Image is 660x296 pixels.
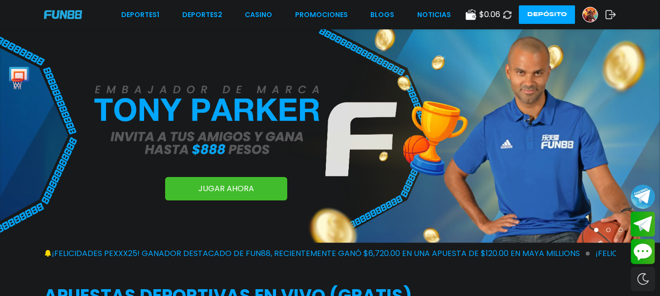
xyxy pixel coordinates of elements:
[417,10,451,20] a: NOTICIAS
[182,10,222,20] a: Deportes2
[370,10,394,20] a: BLOGS
[631,184,655,209] button: Join telegram channel
[479,9,500,20] span: $ 0.06
[44,10,82,19] img: Company Logo
[582,7,605,22] a: Avatar
[631,212,655,237] button: Join telegram
[519,5,575,24] button: Depósito
[121,10,159,20] a: Deportes1
[295,10,348,20] a: Promociones
[631,267,655,291] div: Switch theme
[583,7,597,22] img: Avatar
[165,177,287,200] a: JUGAR AHORA
[631,239,655,264] button: Contact customer service
[52,248,590,259] span: ¡FELICIDADES pexxx25! GANADOR DESTACADO DE FUN88, RECIENTEMENTE GANÓ $6,720.00 EN UNA APUESTA DE ...
[245,10,272,20] a: CASINO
